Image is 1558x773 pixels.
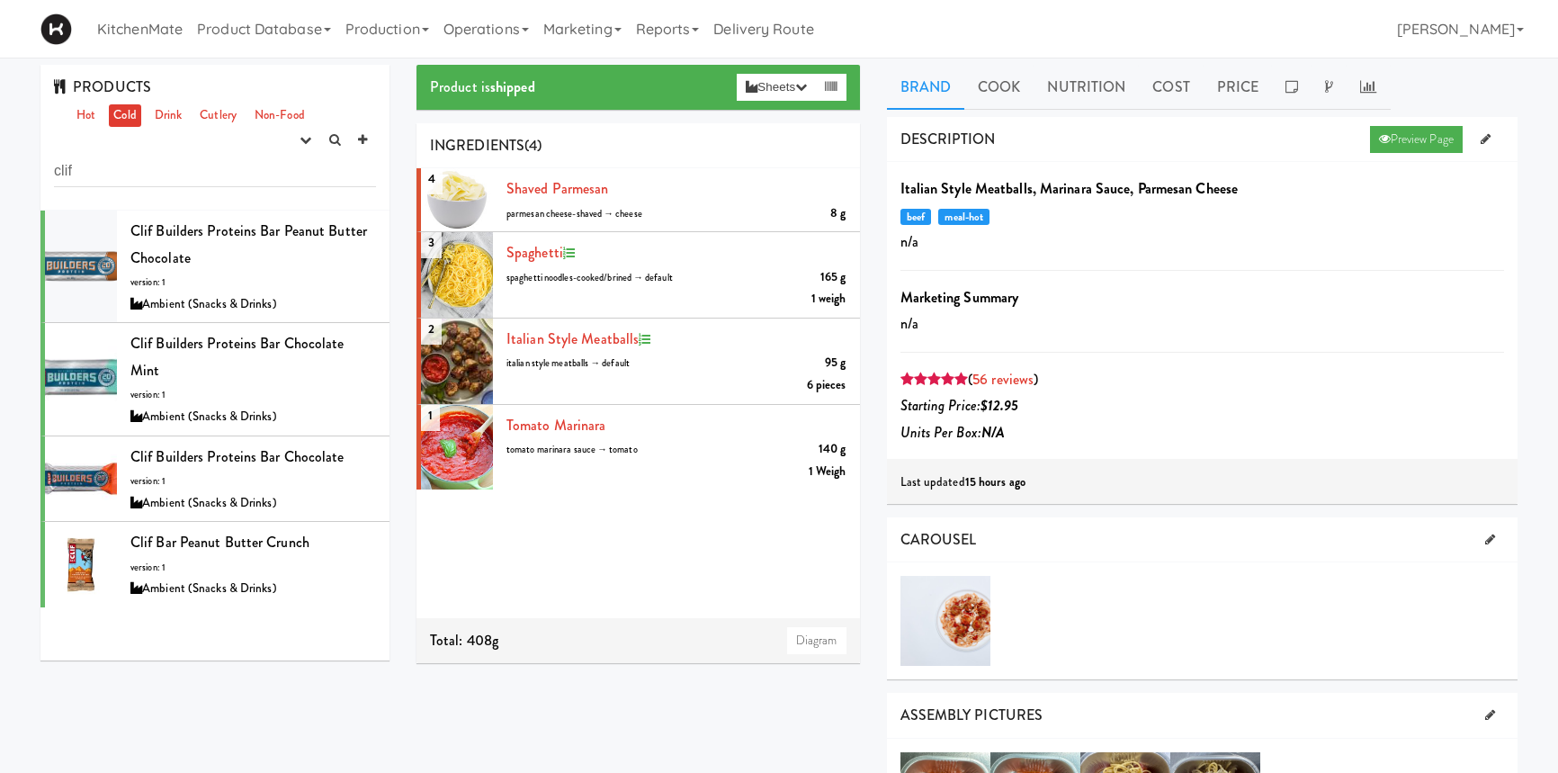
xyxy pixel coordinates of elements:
[506,242,563,263] a: spaghetti
[506,356,630,370] span: italian style meatballs → default
[130,446,345,467] span: Clif Builders proteins Bar Chocolate
[900,209,932,225] span: beef
[130,578,376,600] div: Ambient (Snacks & Drinks)
[819,438,846,461] div: 140 g
[72,104,100,127] a: Hot
[506,178,609,199] a: Shaved Parmesan
[130,474,166,488] span: version: 1
[109,104,140,127] a: Cold
[900,705,1043,725] span: ASSEMBLY PICTURES
[737,74,816,101] button: Sheets
[900,287,1019,308] b: Marketing Summary
[54,76,151,97] span: PRODUCTS
[130,406,376,428] div: Ambient (Snacks & Drinks)
[787,627,846,654] a: Diagram
[130,220,367,268] span: Clif Builders proteins Bar Peanut Butter Chocolate
[421,163,443,194] span: 4
[430,630,498,651] span: Total: 408g
[965,473,1025,490] b: 15 hours ago
[250,104,309,127] a: Non-Food
[807,374,846,397] div: 6 pieces
[130,293,376,316] div: Ambient (Snacks & Drinks)
[900,473,1025,490] span: Last updated
[130,333,345,381] span: Clif Builders proteins Bar Chocolate Mint
[416,232,860,319] li: 3spaghetti165 gspaghetti noodles-cooked/brined → default1 weigh
[900,422,1006,443] i: Units Per Box:
[980,395,1019,416] b: $12.95
[40,13,72,45] img: Micromart
[506,207,642,220] span: parmesan cheese-shaved → cheese
[54,154,376,187] input: Search dishes
[130,561,166,574] span: version: 1
[887,65,965,110] a: Brand
[506,328,639,349] a: Italian Style Meatballs
[830,202,846,225] div: 8 g
[130,492,376,515] div: Ambient (Snacks & Drinks)
[150,104,187,127] a: Drink
[900,310,1505,337] p: n/a
[639,334,650,346] i: Recipe
[809,461,846,483] div: 1 Weigh
[40,436,389,523] li: Clif Builders proteins Bar Chocolateversion: 1Ambient (Snacks & Drinks)
[1034,65,1139,110] a: Nutrition
[490,76,535,97] b: shipped
[1204,65,1273,110] a: Price
[1370,126,1463,153] a: Preview Page
[972,369,1034,390] a: 56 reviews
[900,229,1505,256] p: n/a
[506,415,606,436] a: Tomato Marinara
[40,211,389,323] li: Clif Builders proteins Bar Peanut Butter Chocolateversion: 1Ambient (Snacks & Drinks)
[981,422,1005,443] b: N/A
[421,227,442,258] span: 3
[40,323,389,436] li: Clif Builders proteins Bar Chocolate Mintversion: 1Ambient (Snacks & Drinks)
[900,178,1239,199] b: Italian Style Meatballs, Marinara Sauce, Parmesan Cheese
[430,76,535,97] span: Product is
[1139,65,1203,110] a: Cost
[506,271,673,284] span: spaghetti noodles-cooked/brined → default
[130,275,166,289] span: version: 1
[416,319,860,405] li: 2Italian Style Meatballs95 gitalian style meatballs → default6 pieces
[563,247,575,259] i: Recipe
[900,129,996,149] span: DESCRIPTION
[506,443,638,456] span: tomato marinara sauce → tomato
[900,366,1505,393] div: ( )
[430,135,524,156] span: INGREDIENTS
[938,209,989,225] span: meal-hot
[900,395,1019,416] i: Starting Price:
[130,532,309,553] span: Clif Bar Peanut Butter Crunch
[825,352,846,374] div: 95 g
[421,313,442,345] span: 2
[820,266,846,289] div: 165 g
[421,400,440,431] span: 1
[524,135,542,156] span: (4)
[811,288,846,310] div: 1 weigh
[964,65,1034,110] a: Cook
[900,529,977,550] span: CAROUSEL
[40,522,389,607] li: Clif Bar Peanut Butter Crunchversion: 1Ambient (Snacks & Drinks)
[416,405,860,490] li: 1Tomato Marinara140 gtomato marinara sauce → tomato1 Weigh
[416,168,860,232] li: 4Shaved Parmesan8 gparmesan cheese-shaved → cheese
[195,104,241,127] a: Cutlery
[130,388,166,401] span: version: 1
